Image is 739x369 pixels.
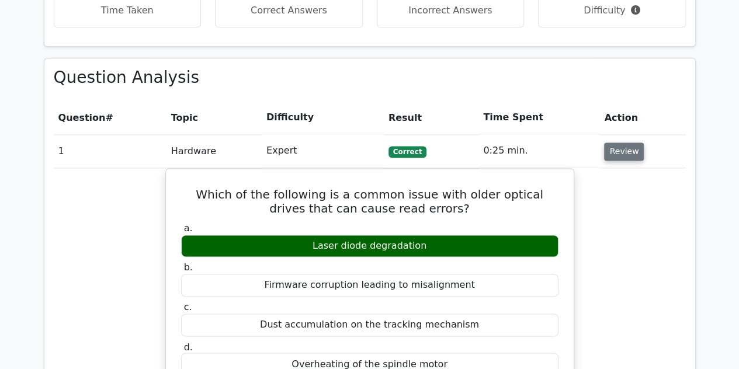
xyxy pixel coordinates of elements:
[548,4,676,18] p: Difficulty
[388,146,426,158] span: Correct
[184,341,193,352] span: d.
[54,68,686,88] h3: Question Analysis
[180,187,560,215] h5: Which of the following is a common issue with older optical drives that can cause read errors?
[184,301,192,312] span: c.
[225,4,353,18] p: Correct Answers
[478,101,599,134] th: Time Spent
[184,262,193,273] span: b.
[184,222,193,234] span: a.
[599,101,685,134] th: Action
[387,4,515,18] p: Incorrect Answers
[478,134,599,168] td: 0:25 min.
[181,314,558,336] div: Dust accumulation on the tracking mechanism
[384,101,478,134] th: Result
[604,142,644,161] button: Review
[58,112,106,123] span: Question
[181,274,558,297] div: Firmware corruption leading to misalignment
[262,101,384,134] th: Difficulty
[262,134,384,168] td: Expert
[54,134,166,168] td: 1
[64,4,192,18] p: Time Taken
[54,101,166,134] th: #
[166,101,262,134] th: Topic
[181,235,558,257] div: Laser diode degradation
[166,134,262,168] td: Hardware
